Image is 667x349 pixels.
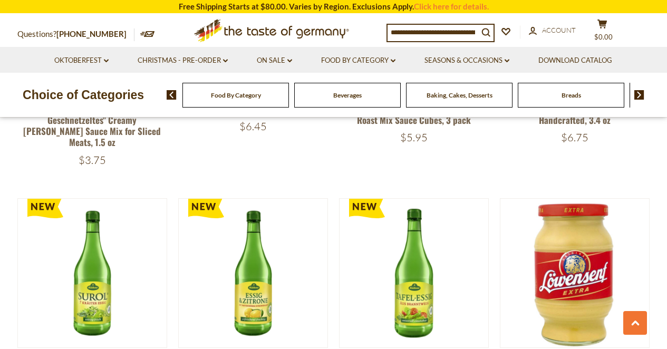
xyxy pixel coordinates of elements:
[562,91,581,99] a: Breads
[79,153,106,167] span: $3.75
[340,199,489,348] img: Kuehne Tafel-Essig aus branntwein - 750ml.
[23,102,161,149] a: Maggi "Fix [PERSON_NAME]-Geschnetzeltes" Creamy [PERSON_NAME] Sauce Mix for Sliced Meats, 1.5 oz
[561,131,588,144] span: $6.75
[333,91,362,99] a: Beverages
[414,2,489,11] a: Click here for details.
[138,55,228,66] a: Christmas - PRE-ORDER
[321,55,395,66] a: Food By Category
[500,199,650,348] img: Loewensenf Extra Hot Mustard 3.5 oz.
[529,25,576,36] a: Account
[257,55,292,66] a: On Sale
[54,55,109,66] a: Oktoberfest
[634,90,644,100] img: next arrow
[587,19,618,45] button: $0.00
[427,91,492,99] a: Baking, Cakes, Desserts
[424,55,509,66] a: Seasons & Occasions
[211,91,261,99] a: Food By Category
[594,33,613,41] span: $0.00
[239,120,267,133] span: $6.45
[400,131,428,144] span: $5.95
[542,26,576,34] span: Account
[179,199,328,348] img: Kuehne Essig & Zitrone - 750ml.
[56,29,127,38] a: [PHONE_NUMBER]
[18,199,167,348] img: Kuehne Surol, 7 herb vinegar - 750ml.
[17,27,134,41] p: Questions?
[538,55,612,66] a: Download Catalog
[167,90,177,100] img: previous arrow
